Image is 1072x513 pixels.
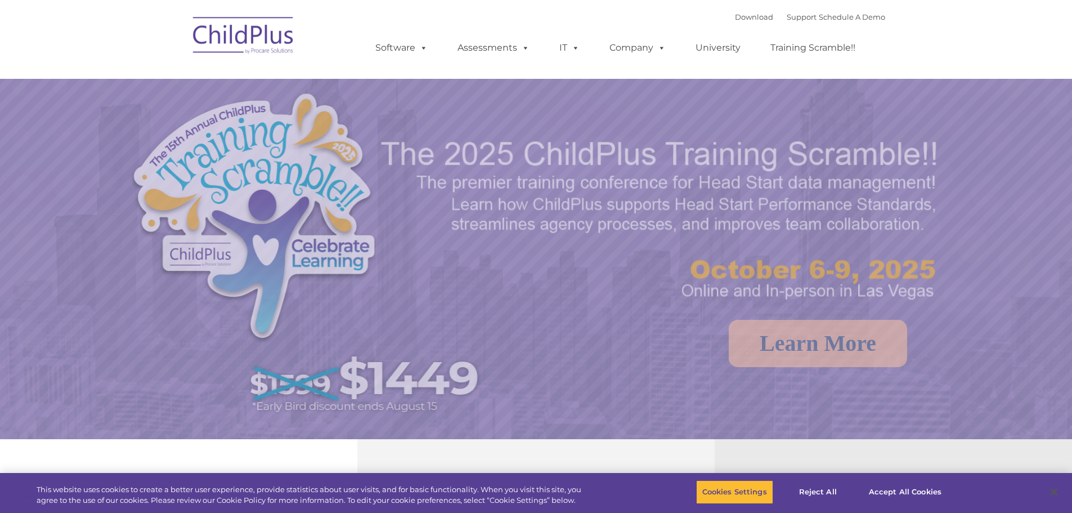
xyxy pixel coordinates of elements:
[187,9,300,65] img: ChildPlus by Procare Solutions
[684,37,752,59] a: University
[735,12,773,21] a: Download
[156,121,204,129] span: Phone number
[156,74,191,83] span: Last name
[446,37,541,59] a: Assessments
[1042,480,1066,505] button: Close
[819,12,885,21] a: Schedule A Demo
[364,37,439,59] a: Software
[696,480,773,504] button: Cookies Settings
[863,480,948,504] button: Accept All Cookies
[37,484,590,506] div: This website uses cookies to create a better user experience, provide statistics about user visit...
[598,37,677,59] a: Company
[759,37,867,59] a: Training Scramble!!
[787,12,817,21] a: Support
[783,480,853,504] button: Reject All
[735,12,885,21] font: |
[548,37,591,59] a: IT
[729,320,907,367] a: Learn More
